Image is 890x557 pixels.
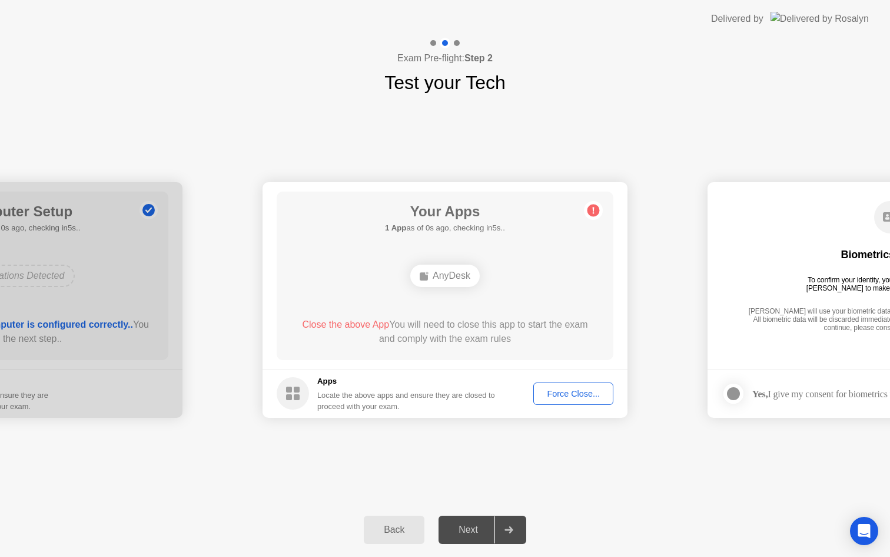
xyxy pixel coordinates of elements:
div: Open Intercom Messenger [850,517,878,545]
div: Next [442,525,494,535]
strong: Yes, [752,389,768,399]
h5: as of 0s ago, checking in5s.. [385,222,505,234]
button: Back [364,516,424,544]
div: AnyDesk [410,265,480,287]
span: Close the above App [302,319,389,329]
div: Locate the above apps and ensure they are closed to proceed with your exam. [317,390,496,412]
div: Force Close... [537,389,609,398]
img: Delivered by Rosalyn [771,12,869,25]
div: Delivered by [711,12,763,26]
h1: Test your Tech [384,68,506,97]
button: Force Close... [533,383,613,405]
div: Back [367,525,421,535]
h1: Your Apps [385,201,505,222]
h4: Exam Pre-flight: [397,51,493,65]
b: 1 App [385,223,406,232]
button: Next [439,516,526,544]
b: Step 2 [464,53,493,63]
div: You will need to close this app to start the exam and comply with the exam rules [294,318,597,346]
h5: Apps [317,375,496,387]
